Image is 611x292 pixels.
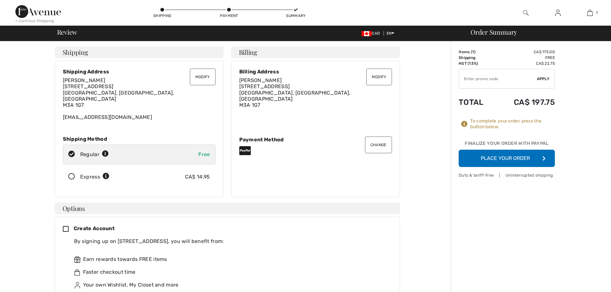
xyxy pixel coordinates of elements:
[459,55,495,61] td: Shipping
[190,69,216,85] button: Modify
[239,69,392,75] div: Billing Address
[219,13,239,19] div: Payment
[596,10,598,16] span: 1
[459,140,555,150] div: Finalize Your Order with PayPal
[459,61,495,66] td: HST (13%)
[472,50,474,54] span: 1
[74,225,115,231] span: Create Account
[495,49,555,55] td: CA$ 175.00
[15,5,61,18] img: 1ère Avenue
[239,77,282,83] span: [PERSON_NAME]
[365,137,392,153] button: Change
[74,281,387,289] div: Your own Wishlist, My Closet and more
[239,49,257,55] span: Billing
[63,77,106,83] span: [PERSON_NAME]
[574,9,606,17] a: 1
[550,9,566,17] a: Sign In
[239,83,351,108] span: [STREET_ADDRESS] [GEOGRAPHIC_DATA], [GEOGRAPHIC_DATA], [GEOGRAPHIC_DATA] M3A 1G7
[239,137,392,143] div: Payment Method
[55,203,400,214] h4: Options
[459,91,495,113] td: Total
[80,173,109,181] div: Express
[459,172,555,178] div: Duty & tariff-free | Uninterrupted shipping
[361,31,382,36] span: CAD
[555,9,561,17] img: My Info
[495,55,555,61] td: Free
[495,91,555,113] td: CA$ 197.75
[361,31,372,36] img: Canadian Dollar
[386,31,395,36] span: EN
[80,151,109,158] div: Regular
[185,173,210,181] div: CA$ 14.95
[495,61,555,66] td: CA$ 22.75
[57,29,77,35] span: Review
[198,151,210,157] span: Free
[74,256,81,263] img: rewards.svg
[63,77,216,120] div: [EMAIL_ADDRESS][DOMAIN_NAME]
[63,49,88,55] span: Shipping
[523,9,529,17] img: search the website
[74,268,387,276] div: Faster checkout time
[587,9,593,17] img: My Bag
[74,238,387,245] div: By signing up on [STREET_ADDRESS], you will benefit from:
[15,18,54,24] div: < Continue Shopping
[74,255,387,263] div: Earn rewards towards FREE items
[459,150,555,167] button: Place Your Order
[470,118,555,130] div: To complete your order, press the button below.
[63,69,216,75] div: Shipping Address
[63,136,216,142] div: Shipping Method
[459,69,537,88] input: Promo code
[74,282,81,288] img: ownWishlist.svg
[537,76,550,82] span: Apply
[63,83,174,108] span: [STREET_ADDRESS] [GEOGRAPHIC_DATA], [GEOGRAPHIC_DATA], [GEOGRAPHIC_DATA] M3A 1G7
[366,69,392,85] button: Modify
[463,29,607,35] div: Order Summary
[459,49,495,55] td: Items ( )
[153,13,172,19] div: Shipping
[74,269,81,276] img: faster.svg
[286,13,305,19] div: Summary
